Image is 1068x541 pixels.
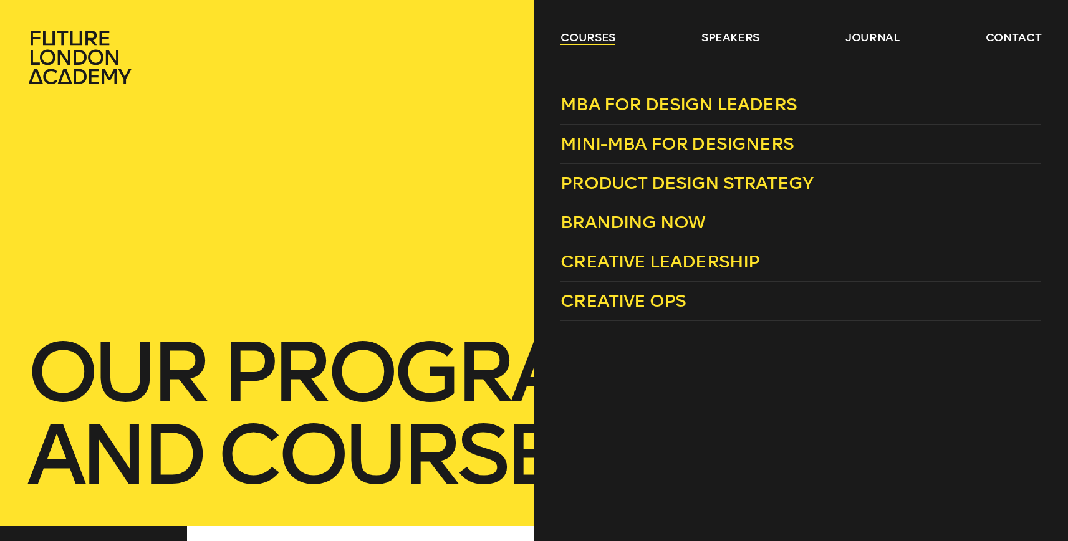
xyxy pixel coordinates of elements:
a: contact [986,30,1042,45]
span: Branding Now [560,212,705,232]
a: speakers [701,30,759,45]
span: Mini-MBA for Designers [560,133,794,154]
a: MBA for Design Leaders [560,85,1041,125]
a: Product Design Strategy [560,164,1041,203]
span: Product Design Strategy [560,173,813,193]
span: Creative Leadership [560,251,759,272]
a: Creative Ops [560,282,1041,321]
a: Mini-MBA for Designers [560,125,1041,164]
a: Branding Now [560,203,1041,242]
span: MBA for Design Leaders [560,94,797,115]
span: Creative Ops [560,290,686,311]
a: courses [560,30,615,45]
a: Creative Leadership [560,242,1041,282]
a: journal [845,30,900,45]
